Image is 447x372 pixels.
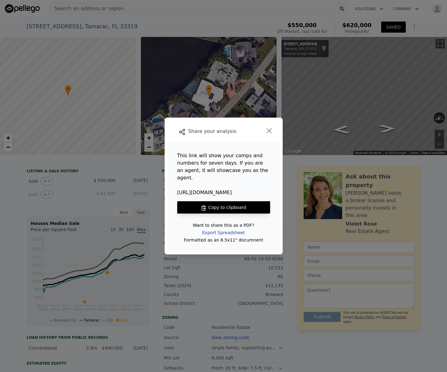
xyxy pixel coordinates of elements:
div: Formatted as an 8.5x11" documnent [184,238,263,242]
main: This link will show your comps and numbers for seven days. If you are an agent, it will showcase ... [167,142,280,252]
div: Want to share this as a PDF? [193,223,254,227]
button: Copy to clipboard [177,201,270,214]
span: [URL][DOMAIN_NAME] [177,189,270,196]
div: Share your analysis [167,127,257,136]
div: Export Spreadsheet [197,227,249,238]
